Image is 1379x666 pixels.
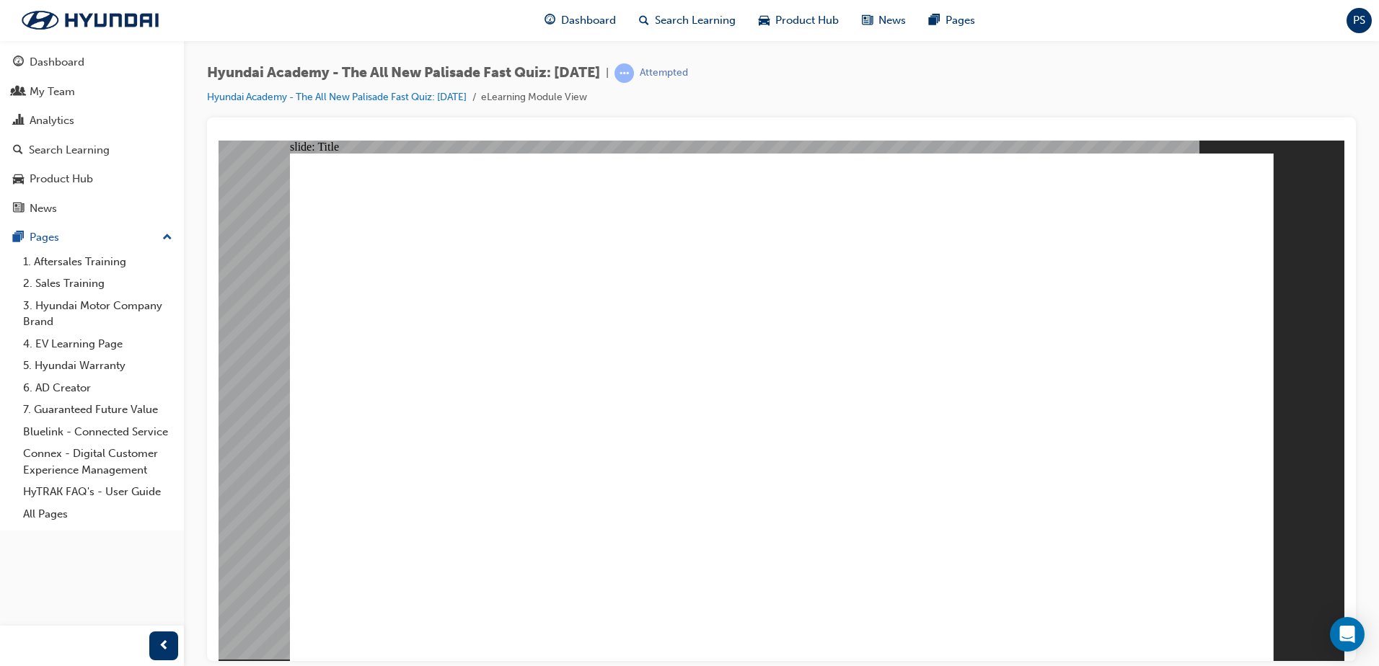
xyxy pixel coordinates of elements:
[30,112,74,129] div: Analytics
[13,144,23,157] span: search-icon
[6,137,178,164] a: Search Learning
[481,89,587,106] li: eLearning Module View
[6,195,178,222] a: News
[30,84,75,100] div: My Team
[946,12,975,29] span: Pages
[17,399,178,421] a: 7. Guaranteed Future Value
[162,228,172,247] span: up-icon
[13,86,24,99] span: people-icon
[759,12,770,30] span: car-icon
[17,295,178,333] a: 3. Hyundai Motor Company Brand
[6,79,178,105] a: My Team
[7,5,173,35] img: Trak
[17,443,178,481] a: Connex - Digital Customer Experience Management
[17,421,178,443] a: Bluelink - Connected Service
[1353,12,1365,29] span: PS
[747,6,850,35] a: car-iconProduct Hub
[17,333,178,355] a: 4. EV Learning Page
[17,503,178,525] a: All Pages
[606,65,609,81] span: |
[6,224,178,251] button: Pages
[614,63,634,83] span: learningRecordVerb_ATTEMPT-icon
[6,107,178,134] a: Analytics
[775,12,839,29] span: Product Hub
[17,481,178,503] a: HyTRAK FAQ's - User Guide
[17,272,178,295] a: 2. Sales Training
[30,200,57,217] div: News
[545,12,555,30] span: guage-icon
[640,66,688,80] div: Attempted
[17,355,178,377] a: 5. Hyundai Warranty
[30,54,84,71] div: Dashboard
[862,12,873,30] span: news-icon
[17,377,178,399] a: 6. AD Creator
[207,91,467,103] a: Hyundai Academy - The All New Palisade Fast Quiz: [DATE]
[929,12,940,30] span: pages-icon
[878,12,906,29] span: News
[6,49,178,76] a: Dashboard
[627,6,747,35] a: search-iconSearch Learning
[850,6,917,35] a: news-iconNews
[6,46,178,224] button: DashboardMy TeamAnalyticsSearch LearningProduct HubNews
[6,166,178,192] a: Product Hub
[13,231,24,244] span: pages-icon
[1330,617,1365,652] div: Open Intercom Messenger
[13,203,24,216] span: news-icon
[1347,8,1372,33] button: PS
[159,637,169,655] span: prev-icon
[561,12,616,29] span: Dashboard
[917,6,987,35] a: pages-iconPages
[17,251,178,273] a: 1. Aftersales Training
[13,173,24,186] span: car-icon
[533,6,627,35] a: guage-iconDashboard
[29,142,110,159] div: Search Learning
[30,229,59,246] div: Pages
[639,12,649,30] span: search-icon
[13,56,24,69] span: guage-icon
[655,12,736,29] span: Search Learning
[207,65,600,81] span: Hyundai Academy - The All New Palisade Fast Quiz: [DATE]
[30,171,93,187] div: Product Hub
[13,115,24,128] span: chart-icon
